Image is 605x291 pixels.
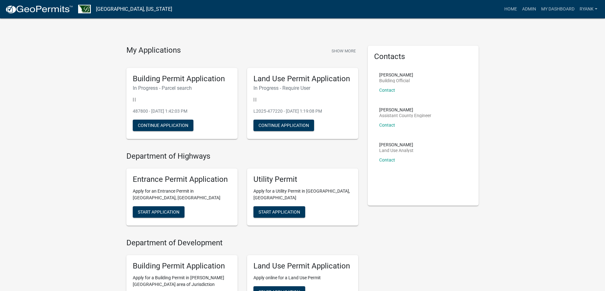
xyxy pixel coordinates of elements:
[259,209,300,215] span: Start Application
[379,78,413,83] p: Building Official
[253,85,352,91] h6: In Progress - Require User
[253,261,352,271] h5: Land Use Permit Application
[379,73,413,77] p: [PERSON_NAME]
[133,85,231,91] h6: In Progress - Parcel search
[138,209,179,215] span: Start Application
[379,122,395,128] a: Contact
[539,3,577,15] a: My Dashboard
[253,274,352,281] p: Apply online for a Land Use Permit
[96,4,172,15] a: [GEOGRAPHIC_DATA], [US_STATE]
[379,88,395,93] a: Contact
[520,3,539,15] a: Admin
[133,175,231,184] h5: Entrance Permit Application
[253,175,352,184] h5: Utility Permit
[253,74,352,83] h5: Land Use Permit Application
[379,113,431,118] p: Assistant County Engineer
[329,46,358,56] button: Show More
[133,108,231,115] p: 487800 - [DATE] 1:42:03 PM
[379,108,431,112] p: [PERSON_NAME]
[126,238,358,248] h4: Department of Development
[133,274,231,288] p: Apply for a Building Permit in [PERSON_NAME][GEOGRAPHIC_DATA] area of Jurisdiction
[78,5,91,13] img: Benton County, Minnesota
[126,46,181,55] h4: My Applications
[133,206,185,218] button: Start Application
[133,96,231,103] p: | |
[133,261,231,271] h5: Building Permit Application
[253,206,305,218] button: Start Application
[253,188,352,201] p: Apply for a Utility Permit in [GEOGRAPHIC_DATA], [GEOGRAPHIC_DATA]
[374,52,473,61] h5: Contacts
[502,3,520,15] a: Home
[133,120,193,131] button: Continue Application
[253,108,352,115] p: L2025-477220 - [DATE] 1:19:08 PM
[379,142,413,147] p: [PERSON_NAME]
[379,157,395,162] a: Contact
[577,3,600,15] a: RyanK
[379,148,413,153] p: Land Use Analyst
[253,96,352,103] p: | |
[253,120,314,131] button: Continue Application
[133,74,231,83] h5: Building Permit Application
[133,188,231,201] p: Apply for an Entrance Permit in [GEOGRAPHIC_DATA], [GEOGRAPHIC_DATA]
[126,152,358,161] h4: Department of Highways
